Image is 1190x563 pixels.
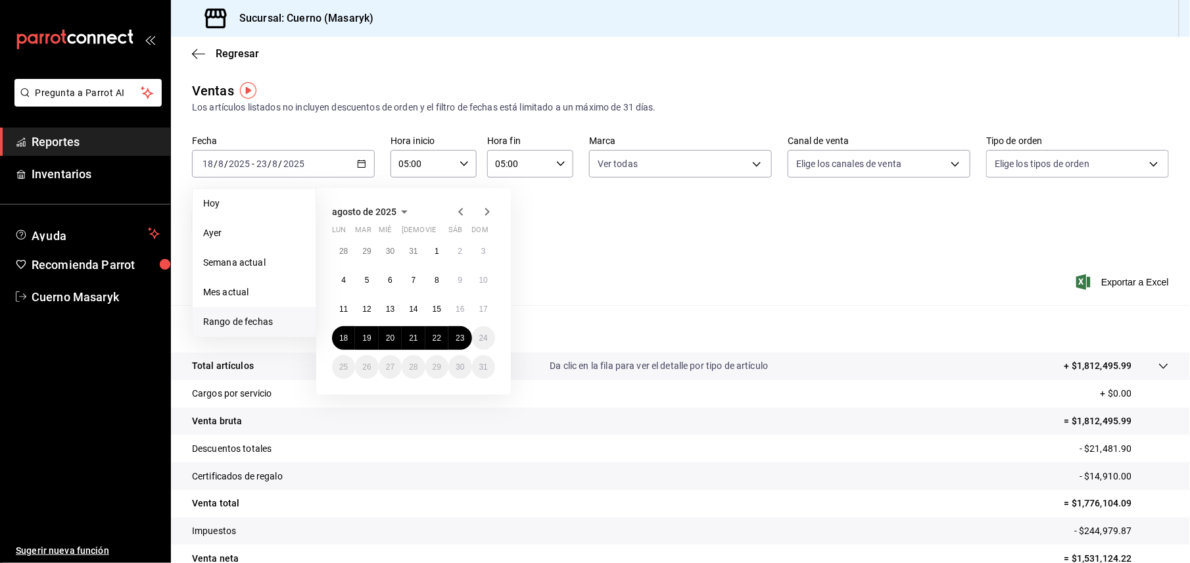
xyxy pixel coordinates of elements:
[202,159,214,169] input: --
[402,297,425,321] button: 14 de agosto de 2025
[240,82,256,99] img: Tooltip marker
[379,268,402,292] button: 6 de agosto de 2025
[472,239,495,263] button: 3 de agosto de 2025
[32,226,143,241] span: Ayuda
[192,101,1169,114] div: Los artículos listados no incluyen descuentos de orden y el filtro de fechas está limitado a un m...
[228,159,250,169] input: ----
[379,326,402,350] button: 20 de agosto de 2025
[339,362,348,372] abbr: 25 de agosto de 2025
[435,247,439,256] abbr: 1 de agosto de 2025
[433,333,441,343] abbr: 22 de agosto de 2025
[272,159,279,169] input: --
[256,159,268,169] input: --
[402,239,425,263] button: 31 de julio de 2025
[472,268,495,292] button: 10 de agosto de 2025
[203,315,305,329] span: Rango de fechas
[32,133,160,151] span: Reportes
[425,268,448,292] button: 8 de agosto de 2025
[409,333,417,343] abbr: 21 de agosto de 2025
[332,239,355,263] button: 28 de julio de 2025
[216,47,259,60] span: Regresar
[365,276,369,285] abbr: 5 de agosto de 2025
[448,326,471,350] button: 23 de agosto de 2025
[192,470,283,483] p: Certificados de regalo
[409,362,417,372] abbr: 28 de agosto de 2025
[1101,387,1169,401] p: + $0.00
[402,326,425,350] button: 21 de agosto de 2025
[379,239,402,263] button: 30 de julio de 2025
[362,333,371,343] abbr: 19 de agosto de 2025
[472,226,488,239] abbr: domingo
[479,276,488,285] abbr: 10 de agosto de 2025
[448,355,471,379] button: 30 de agosto de 2025
[386,247,394,256] abbr: 30 de julio de 2025
[386,333,394,343] abbr: 20 de agosto de 2025
[192,414,242,428] p: Venta bruta
[788,137,970,146] label: Canal de venta
[1064,497,1169,510] p: = $1,776,104.09
[379,355,402,379] button: 27 de agosto de 2025
[145,34,155,45] button: open_drawer_menu
[192,137,375,146] label: Fecha
[433,362,441,372] abbr: 29 de agosto de 2025
[1064,359,1132,373] p: + $1,812,495.99
[203,197,305,210] span: Hoy
[472,297,495,321] button: 17 de agosto de 2025
[32,256,160,274] span: Recomienda Parrot
[589,137,772,146] label: Marca
[409,247,417,256] abbr: 31 de julio de 2025
[1080,470,1169,483] p: - $14,910.00
[203,256,305,270] span: Semana actual
[479,362,488,372] abbr: 31 de agosto de 2025
[192,442,272,456] p: Descuentos totales
[425,226,436,239] abbr: viernes
[192,81,234,101] div: Ventas
[229,11,373,26] h3: Sucursal: Cuerno (Masaryk)
[388,276,393,285] abbr: 6 de agosto de 2025
[332,204,412,220] button: agosto de 2025
[36,86,141,100] span: Pregunta a Parrot AI
[458,276,462,285] abbr: 9 de agosto de 2025
[402,226,479,239] abbr: jueves
[192,47,259,60] button: Regresar
[456,362,464,372] abbr: 30 de agosto de 2025
[332,268,355,292] button: 4 de agosto de 2025
[283,159,305,169] input: ----
[224,159,228,169] span: /
[192,359,254,373] p: Total artículos
[332,326,355,350] button: 18 de agosto de 2025
[472,355,495,379] button: 31 de agosto de 2025
[203,226,305,240] span: Ayer
[425,239,448,263] button: 1 de agosto de 2025
[203,285,305,299] span: Mes actual
[332,226,346,239] abbr: lunes
[214,159,218,169] span: /
[479,305,488,314] abbr: 17 de agosto de 2025
[550,359,769,373] p: Da clic en la fila para ver el detalle por tipo de artículo
[355,226,371,239] abbr: martes
[355,239,378,263] button: 29 de julio de 2025
[32,165,160,183] span: Inventarios
[339,247,348,256] abbr: 28 de julio de 2025
[458,247,462,256] abbr: 2 de agosto de 2025
[355,355,378,379] button: 26 de agosto de 2025
[192,387,272,401] p: Cargos por servicio
[986,137,1169,146] label: Tipo de orden
[339,333,348,343] abbr: 18 de agosto de 2025
[362,362,371,372] abbr: 26 de agosto de 2025
[412,276,416,285] abbr: 7 de agosto de 2025
[448,297,471,321] button: 16 de agosto de 2025
[391,137,477,146] label: Hora inicio
[409,305,417,314] abbr: 14 de agosto de 2025
[1079,274,1169,290] button: Exportar a Excel
[14,79,162,107] button: Pregunta a Parrot AI
[425,326,448,350] button: 22 de agosto de 2025
[402,268,425,292] button: 7 de agosto de 2025
[252,159,254,169] span: -
[435,276,439,285] abbr: 8 de agosto de 2025
[1064,414,1169,428] p: = $1,812,495.99
[386,362,394,372] abbr: 27 de agosto de 2025
[355,268,378,292] button: 5 de agosto de 2025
